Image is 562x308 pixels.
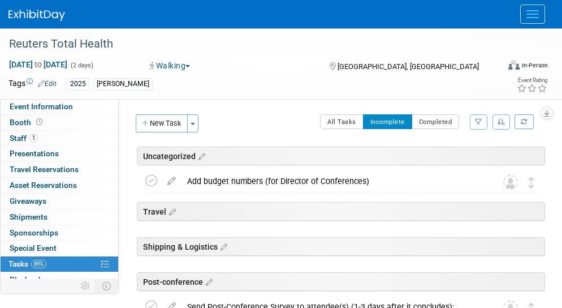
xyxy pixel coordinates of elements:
[529,177,534,188] i: Move task
[29,134,38,142] span: 1
[8,10,65,21] img: ExhibitDay
[465,59,547,76] div: Event Format
[34,118,45,126] span: Booth not reserved yet
[76,279,96,293] td: Personalize Event Tab Strip
[5,34,494,54] div: Reuters Total Health
[338,62,479,71] span: [GEOGRAPHIC_DATA], [GEOGRAPHIC_DATA]
[10,149,59,158] span: Presentations
[137,202,545,221] div: Travel
[320,114,364,129] button: All Tasks
[10,102,73,111] span: Event Information
[10,243,57,253] span: Special Event
[1,194,118,209] a: Giveaways
[136,114,188,132] button: New Task
[8,259,46,268] span: Tasks
[137,237,545,256] div: Shipping & Logistics
[8,59,68,70] span: [DATE] [DATE]
[515,114,534,129] a: Refresh
[162,176,181,186] a: edit
[1,115,118,130] a: Booth
[145,60,194,71] button: Walking
[10,196,46,206] span: Giveaways
[181,172,481,191] div: Add budget numbers (for Director of Conferences)
[10,228,58,237] span: Sponsorships
[1,209,118,225] a: Shipments
[137,272,545,291] div: Post-conference
[137,147,545,165] div: Uncategorized
[196,150,205,161] a: Edit sections
[1,131,118,146] a: Staff1
[520,5,545,24] button: Menu
[363,114,412,129] button: Incomplete
[10,275,42,284] span: Playbook
[93,78,153,90] div: [PERSON_NAME]
[1,256,118,272] a: Tasks89%
[1,272,118,288] a: Playbook
[10,165,79,174] span: Travel Reservations
[521,61,548,70] div: In-Person
[38,80,57,88] a: Edit
[8,78,57,91] td: Tags
[1,178,118,193] a: Asset Reservations
[67,78,89,90] div: 2025
[70,62,93,69] span: (2 days)
[1,225,118,241] a: Sponsorships
[1,146,118,161] a: Presentations
[10,134,38,143] span: Staff
[33,60,44,69] span: to
[1,162,118,177] a: Travel Reservations
[10,181,77,190] span: Asset Reservations
[1,241,118,256] a: Special Event
[31,260,46,268] span: 89%
[203,276,213,287] a: Edit sections
[1,99,118,114] a: Event Information
[166,206,176,217] a: Edit sections
[517,78,547,83] div: Event Rating
[218,241,227,252] a: Edit sections
[412,114,460,129] button: Completed
[96,279,119,293] td: Toggle Event Tabs
[508,61,520,70] img: Format-Inperson.png
[10,118,45,127] span: Booth
[10,212,47,221] span: Shipments
[503,175,518,190] img: Unassigned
